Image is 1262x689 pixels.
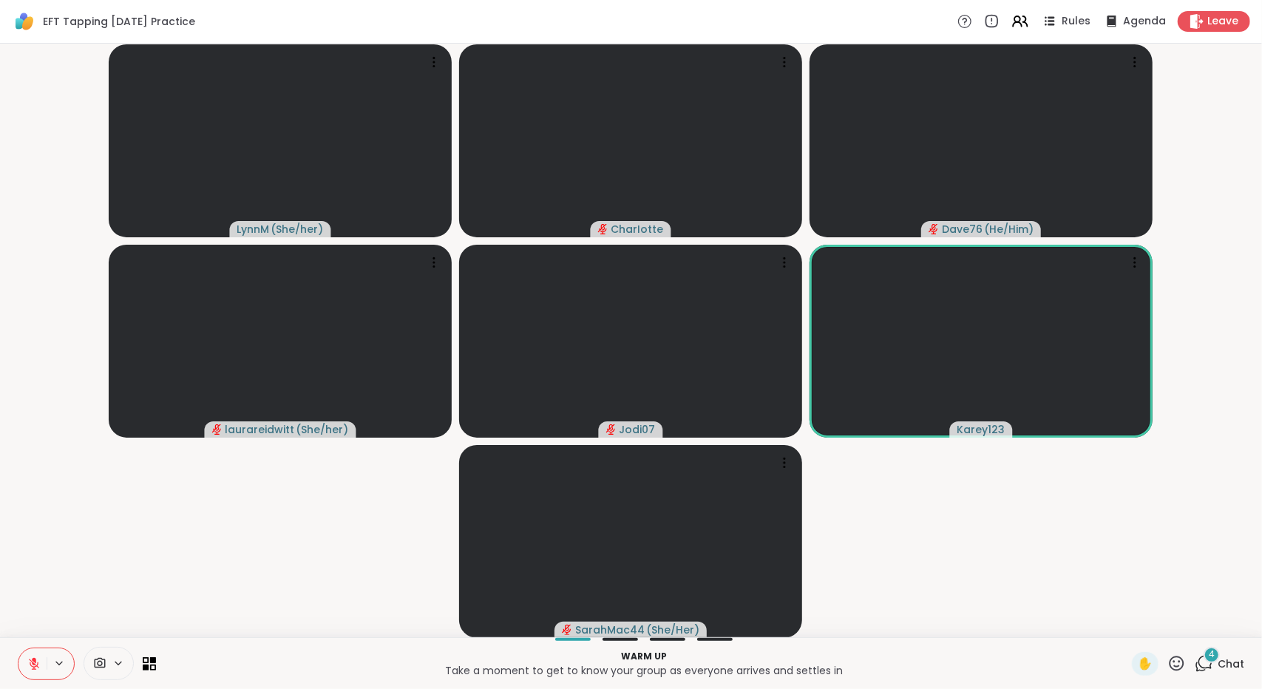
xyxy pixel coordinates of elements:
span: ✋ [1138,655,1153,673]
p: Warm up [165,650,1123,663]
span: Leave [1207,14,1238,29]
span: ( He/Him ) [984,222,1034,237]
span: audio-muted [929,224,939,234]
p: Take a moment to get to know your group as everyone arrives and settles in [165,663,1123,678]
span: audio-muted [212,424,223,435]
span: audio-muted [562,625,572,635]
span: SarahMac44 [575,622,645,637]
span: 4 [1209,648,1215,661]
span: LynnM [237,222,270,237]
span: CharIotte [611,222,664,237]
span: ( She/her ) [296,422,349,437]
span: EFT Tapping [DATE] Practice [43,14,195,29]
span: Dave76 [942,222,983,237]
span: ( She/Her ) [646,622,699,637]
img: ShareWell Logomark [12,9,37,34]
span: Rules [1062,14,1090,29]
span: laurareidwitt [225,422,295,437]
span: audio-muted [598,224,608,234]
span: Agenda [1123,14,1166,29]
span: Chat [1218,656,1244,671]
span: ( She/her ) [271,222,324,237]
span: audio-muted [606,424,617,435]
span: Karey123 [957,422,1005,437]
span: Jodi07 [620,422,656,437]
